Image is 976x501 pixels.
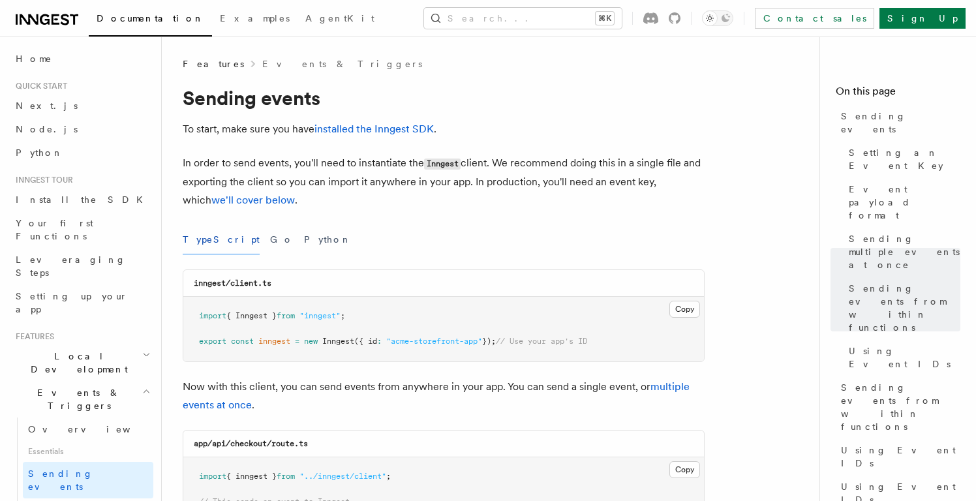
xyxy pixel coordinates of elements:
[183,57,244,70] span: Features
[16,52,52,65] span: Home
[841,110,960,136] span: Sending events
[10,381,153,417] button: Events & Triggers
[354,337,377,346] span: ({ id
[341,311,345,320] span: ;
[16,100,78,111] span: Next.js
[10,211,153,248] a: Your first Functions
[844,227,960,277] a: Sending multiple events at once
[23,462,153,498] a: Sending events
[596,12,614,25] kbd: ⌘K
[211,194,295,206] a: we'll cover below
[297,4,382,35] a: AgentKit
[183,120,705,138] p: To start, make sure you have .
[299,311,341,320] span: "inngest"
[314,123,434,135] a: installed the Inngest SDK
[849,282,960,334] span: Sending events from within functions
[194,439,308,448] code: app/api/checkout/route.ts
[482,337,496,346] span: });
[23,441,153,462] span: Essentials
[496,337,587,346] span: // Use your app's ID
[10,175,73,185] span: Inngest tour
[844,277,960,339] a: Sending events from within functions
[183,154,705,209] p: In order to send events, you'll need to instantiate the client. We recommend doing this in a sing...
[841,381,960,433] span: Sending events from within functions
[10,284,153,321] a: Setting up your app
[305,13,374,23] span: AgentKit
[10,386,142,412] span: Events & Triggers
[10,350,142,376] span: Local Development
[194,279,271,288] code: inngest/client.ts
[28,424,162,434] span: Overview
[97,13,204,23] span: Documentation
[702,10,733,26] button: Toggle dark mode
[299,472,386,481] span: "../inngest/client"
[836,376,960,438] a: Sending events from within functions
[199,311,226,320] span: import
[844,141,960,177] a: Setting an Event Key
[10,344,153,381] button: Local Development
[183,86,705,110] h1: Sending events
[377,337,382,346] span: :
[755,8,874,29] a: Contact sales
[16,124,78,134] span: Node.js
[10,248,153,284] a: Leveraging Steps
[226,472,277,481] span: { inngest }
[262,57,422,70] a: Events & Triggers
[669,301,700,318] button: Copy
[849,183,960,222] span: Event payload format
[16,147,63,158] span: Python
[10,188,153,211] a: Install the SDK
[226,311,277,320] span: { Inngest }
[89,4,212,37] a: Documentation
[10,47,153,70] a: Home
[841,444,960,470] span: Using Event IDs
[669,461,700,478] button: Copy
[231,337,254,346] span: const
[16,218,93,241] span: Your first Functions
[304,225,352,254] button: Python
[199,472,226,481] span: import
[199,337,226,346] span: export
[844,339,960,376] a: Using Event IDs
[849,344,960,371] span: Using Event IDs
[836,438,960,475] a: Using Event IDs
[295,337,299,346] span: =
[270,225,294,254] button: Go
[322,337,354,346] span: Inngest
[10,331,54,342] span: Features
[836,83,960,104] h4: On this page
[836,104,960,141] a: Sending events
[10,81,67,91] span: Quick start
[424,159,461,170] code: Inngest
[212,4,297,35] a: Examples
[879,8,966,29] a: Sign Up
[183,378,705,414] p: Now with this client, you can send events from anywhere in your app. You can send a single event,...
[277,472,295,481] span: from
[183,225,260,254] button: TypeScript
[258,337,290,346] span: inngest
[844,177,960,227] a: Event payload format
[220,13,290,23] span: Examples
[304,337,318,346] span: new
[424,8,622,29] button: Search...⌘K
[10,94,153,117] a: Next.js
[16,291,128,314] span: Setting up your app
[16,254,126,278] span: Leveraging Steps
[16,194,151,205] span: Install the SDK
[10,141,153,164] a: Python
[23,417,153,441] a: Overview
[386,337,482,346] span: "acme-storefront-app"
[849,146,960,172] span: Setting an Event Key
[28,468,93,492] span: Sending events
[386,472,391,481] span: ;
[10,117,153,141] a: Node.js
[183,380,690,411] a: multiple events at once
[849,232,960,271] span: Sending multiple events at once
[277,311,295,320] span: from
